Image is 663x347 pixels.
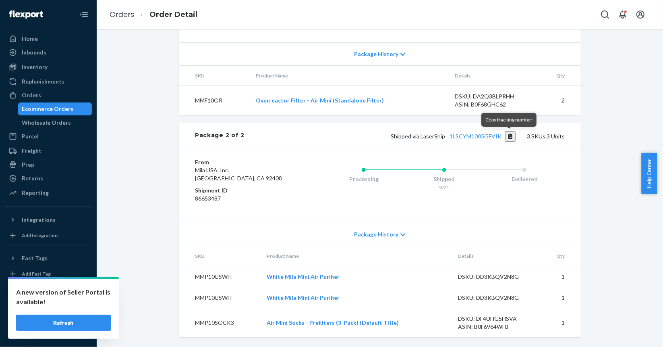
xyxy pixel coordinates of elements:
div: Inbounds [22,48,46,56]
a: Reporting [5,186,92,199]
a: Returns [5,172,92,185]
th: SKU [179,246,260,266]
td: 1 [540,308,581,337]
div: Ecommerce Orders [22,105,74,113]
div: Orders [22,91,41,99]
button: Refresh [16,315,111,331]
a: Inventory [5,61,92,73]
th: SKU [179,66,249,86]
div: DSKU: DD3KBQV2N8G [458,273,534,281]
a: Parcel [5,130,92,143]
a: Help Center [5,311,92,324]
button: Open account menu [632,6,648,23]
button: Help Center [641,153,657,194]
dd: 86653487 [195,194,291,203]
div: Inventory [22,63,48,71]
button: Fast Tags [5,252,92,265]
span: Package History [354,230,398,238]
div: DSKU: DD3KBQV2N8G [458,294,534,302]
div: Parcel [22,132,39,140]
td: MMF10OR [179,86,249,115]
div: Delivered [484,175,565,183]
button: Open notifications [615,6,631,23]
a: Overreactor Filter - Air Mini (Standalone Filter) [256,97,384,104]
div: Add Integration [22,232,58,239]
th: Details [452,246,540,266]
div: DSKU: DF4UHG5HSVA [458,315,534,323]
a: Add Integration [5,230,92,242]
a: Replenishments [5,75,92,88]
td: MMP10SOCK3 [179,308,260,337]
div: ASIN: B0F68GHC62 [455,100,531,109]
td: MMP10USWH [179,287,260,308]
a: Air Mini Socks - Prefilters (3-Pack) (Default Title) [267,319,399,326]
div: Home [22,35,38,43]
div: Returns [22,174,43,182]
a: Freight [5,144,92,157]
div: ASIN: B0F6964WFB [458,323,534,331]
div: Integrations [22,216,56,224]
button: Integrations [5,213,92,226]
a: Inbounds [5,46,92,59]
div: Package 2 of 2 [195,131,244,142]
a: Home [5,32,92,45]
a: 1LSCYM1005GFVIK [450,133,502,140]
span: Copy tracking number [485,117,532,123]
div: Wholesale Orders [22,119,71,127]
p: A new version of Seller Portal is available! [16,287,111,307]
th: Product Name [260,246,452,266]
a: Prep [5,158,92,171]
div: Processing [323,175,404,183]
img: Flexport logo [9,10,43,19]
div: Reporting [22,189,49,197]
a: Settings [5,283,92,296]
a: Ecommerce Orders [18,102,92,115]
span: Package History [354,50,398,58]
td: MMP10USWH [179,266,260,288]
a: Orders [110,10,134,19]
dt: Shipment ID [195,186,291,194]
a: Add Fast Tag [5,268,92,280]
div: 3 SKUs 3 Units [244,131,565,142]
dt: From [195,158,291,166]
ol: breadcrumbs [103,3,204,27]
th: Details [449,66,537,86]
button: Close Navigation [76,6,92,23]
a: Orders [5,89,92,102]
div: Prep [22,161,34,169]
div: DSKU: DA2Q3BLPRHH [455,92,531,100]
span: Shipped via LaserShip [391,133,516,140]
a: Wholesale Orders [18,116,92,129]
th: Qty [540,246,581,266]
td: 1 [540,266,581,288]
button: Copy tracking number [505,131,516,142]
span: Mila USA, Inc. [GEOGRAPHIC_DATA], CA 92408 [195,167,282,182]
a: Talk to Support [5,297,92,310]
button: Open Search Box [597,6,613,23]
div: Add Fast Tag [22,270,51,277]
a: White Mila Mini Air Purifier [267,294,340,301]
a: Order Detail [149,10,197,19]
div: 9/21 [404,184,485,191]
div: Shipped [404,175,485,183]
div: Replenishments [22,77,64,86]
div: Fast Tags [22,254,48,262]
th: Product Name [249,66,448,86]
td: 2 [537,86,581,115]
a: White Mila Mini Air Purifier [267,273,340,280]
td: 1 [540,287,581,308]
button: Give Feedback [5,324,92,337]
th: Qty [537,66,581,86]
div: Freight [22,147,41,155]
